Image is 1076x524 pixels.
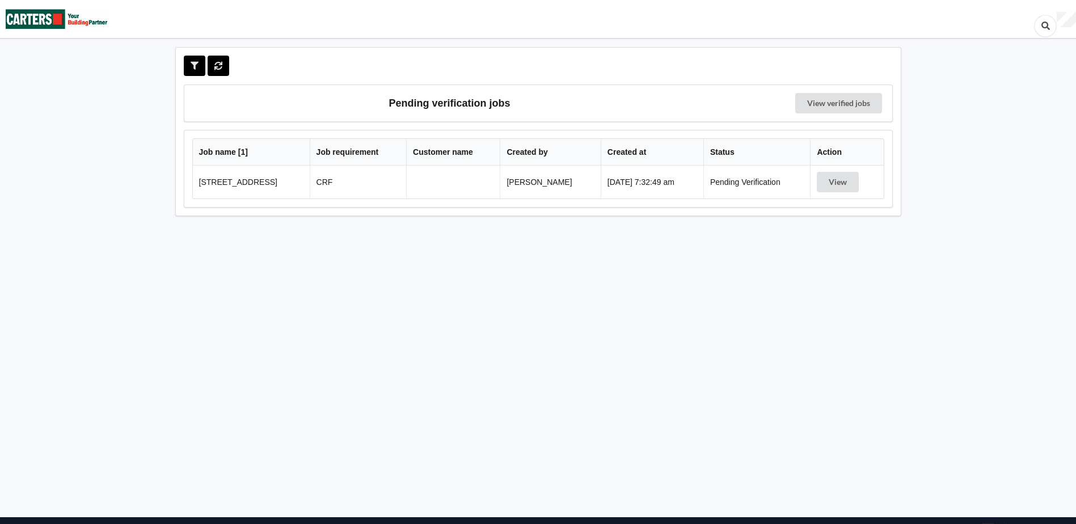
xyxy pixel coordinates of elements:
[310,166,406,198] td: CRF
[310,139,406,166] th: Job requirement
[193,166,310,198] td: [STREET_ADDRESS]
[500,166,600,198] td: [PERSON_NAME]
[703,139,810,166] th: Status
[795,93,882,113] a: View verified jobs
[6,1,108,37] img: Carters
[601,166,703,198] td: [DATE] 7:32:49 am
[810,139,883,166] th: Action
[192,93,707,113] h3: Pending verification jobs
[193,139,310,166] th: Job name [ 1 ]
[703,166,810,198] td: Pending Verification
[817,172,859,192] button: View
[406,139,500,166] th: Customer name
[601,139,703,166] th: Created at
[1057,12,1076,28] div: User Profile
[500,139,600,166] th: Created by
[817,178,861,187] a: View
